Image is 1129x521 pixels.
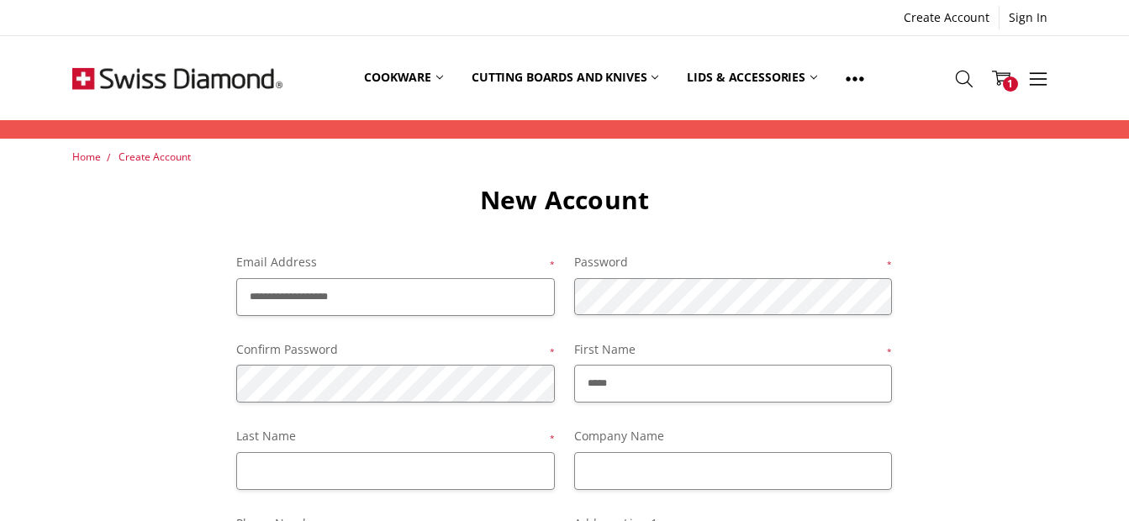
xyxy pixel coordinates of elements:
[72,184,1056,216] h1: New Account
[831,40,878,116] a: Show All
[72,36,282,120] img: Free Shipping On Every Order
[457,40,673,115] a: Cutting boards and knives
[236,340,555,359] label: Confirm Password
[72,150,101,164] a: Home
[574,427,893,445] label: Company Name
[236,427,555,445] label: Last Name
[1003,76,1018,92] span: 1
[1000,6,1057,29] a: Sign In
[574,340,893,359] label: First Name
[983,57,1020,99] a: 1
[574,253,893,271] label: Password
[119,150,191,164] a: Create Account
[236,253,555,271] label: Email Address
[673,40,831,115] a: Lids & Accessories
[350,40,457,115] a: Cookware
[894,6,999,29] a: Create Account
